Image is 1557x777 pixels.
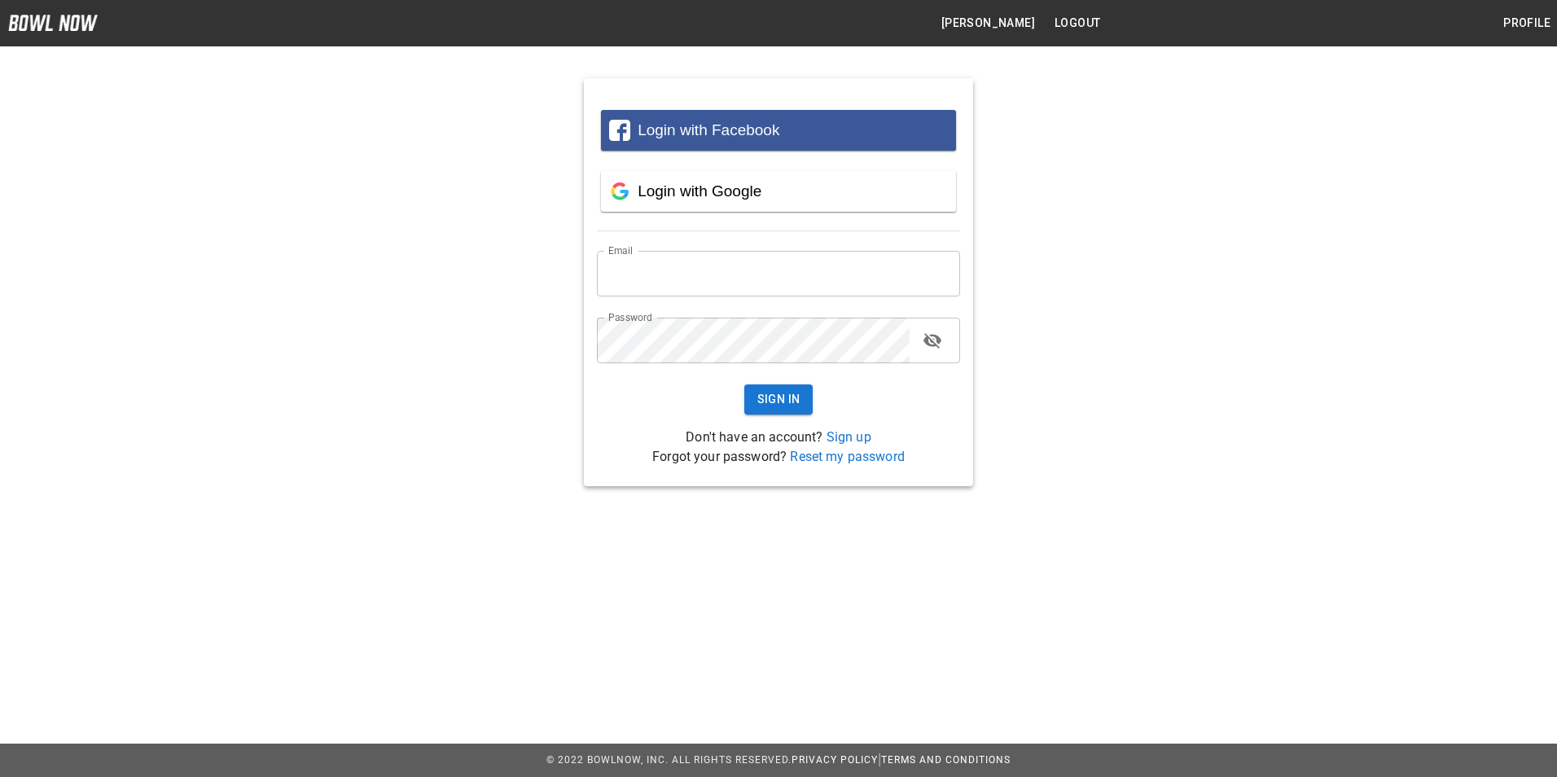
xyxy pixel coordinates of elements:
[597,428,960,447] p: Don't have an account?
[597,447,960,467] p: Forgot your password?
[744,384,814,415] button: Sign In
[638,121,779,138] span: Login with Facebook
[638,182,761,200] span: Login with Google
[935,8,1042,38] button: [PERSON_NAME]
[916,324,949,357] button: toggle password visibility
[1497,8,1557,38] button: Profile
[827,429,871,445] a: Sign up
[546,754,792,766] span: © 2022 BowlNow, Inc. All Rights Reserved.
[1048,8,1107,38] button: Logout
[792,754,878,766] a: Privacy Policy
[8,15,98,31] img: logo
[790,449,905,464] a: Reset my password
[601,171,956,212] button: Login with Google
[601,110,956,151] button: Login with Facebook
[881,754,1011,766] a: Terms and Conditions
